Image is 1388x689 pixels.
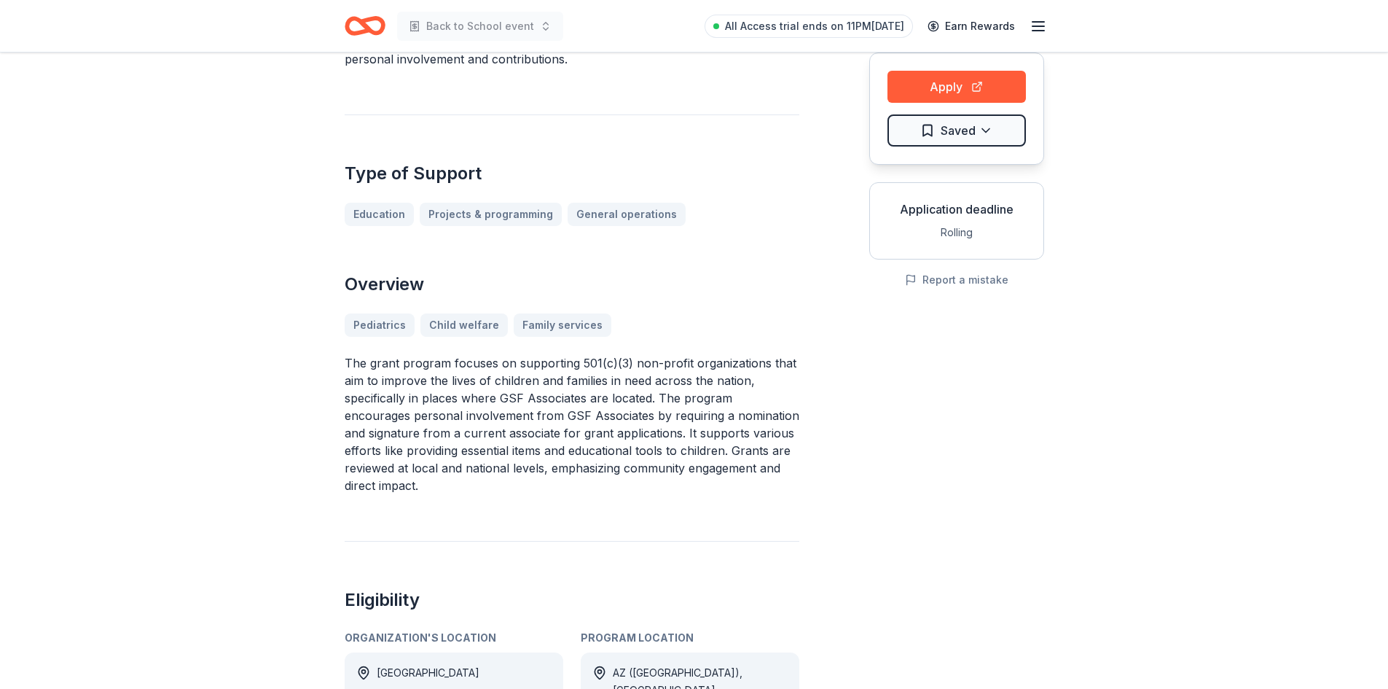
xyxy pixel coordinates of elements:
[397,12,563,41] button: Back to School event
[345,9,385,43] a: Home
[568,203,686,226] a: General operations
[345,203,414,226] a: Education
[887,114,1026,147] button: Saved
[581,629,799,647] div: Program Location
[345,273,799,296] h2: Overview
[345,354,799,494] p: The grant program focuses on supporting 501(c)(3) non-profit organizations that aim to improve th...
[882,224,1032,241] div: Rolling
[345,629,563,647] div: Organization's Location
[725,17,904,35] span: All Access trial ends on 11PM[DATE]
[345,588,799,612] h2: Eligibility
[887,71,1026,103] button: Apply
[941,121,976,140] span: Saved
[345,162,799,185] h2: Type of Support
[420,203,562,226] a: Projects & programming
[882,201,1032,218] div: Application deadline
[426,17,534,35] span: Back to School event
[919,13,1024,39] a: Earn Rewards
[905,271,1008,289] button: Report a mistake
[705,15,913,38] a: All Access trial ends on 11PM[DATE]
